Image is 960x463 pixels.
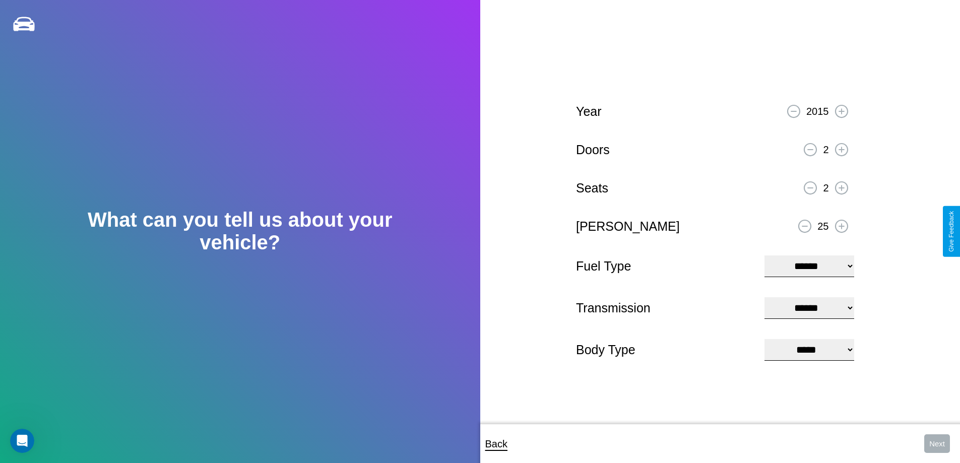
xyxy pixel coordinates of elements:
[576,177,608,200] p: Seats
[485,435,507,453] p: Back
[823,179,828,197] p: 2
[10,429,34,453] iframe: Intercom live chat
[806,102,829,120] p: 2015
[817,217,828,235] p: 25
[48,209,432,254] h2: What can you tell us about your vehicle?
[576,255,754,278] p: Fuel Type
[576,297,754,319] p: Transmission
[576,339,754,361] p: Body Type
[576,139,610,161] p: Doors
[823,141,828,159] p: 2
[948,211,955,252] div: Give Feedback
[576,215,680,238] p: [PERSON_NAME]
[924,434,950,453] button: Next
[576,100,602,123] p: Year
